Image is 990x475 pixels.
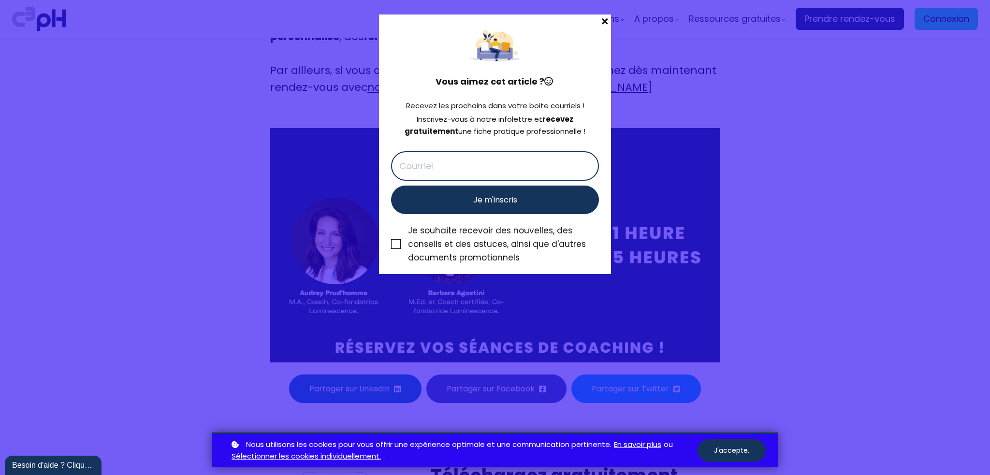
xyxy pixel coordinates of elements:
[246,439,611,451] span: Nous utilisons les cookies pour vous offrir une expérience optimale et une communication pertinente.
[391,114,599,138] div: Inscrivez-vous à notre infolettre et une fiche pratique professionnelle !
[229,439,698,463] p: ou .
[542,114,573,124] strong: recevez
[408,224,599,264] div: Je souhaite recevoir des nouvelles, des conseils et des astuces, ainsi que d'autres documents pro...
[5,454,103,475] iframe: chat widget
[405,126,458,136] strong: gratuitement
[232,450,381,462] a: Sélectionner les cookies individuellement.
[698,439,766,462] button: J'accepte.
[614,439,661,451] a: En savoir plus
[391,100,599,112] div: Recevez les prochains dans votre boite courriels !
[391,75,599,88] h4: Vous aimez cet article ?
[391,186,599,214] button: Je m'inscris
[391,151,599,181] input: Courriel
[473,194,517,206] span: Je m'inscris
